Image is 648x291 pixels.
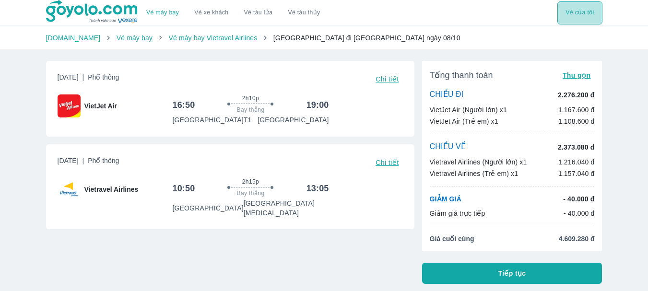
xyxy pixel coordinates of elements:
button: Vé tàu thủy [280,1,328,24]
span: | [82,73,84,81]
p: CHIỀU VỀ [430,142,466,152]
p: - 40.000 đ [564,209,595,218]
div: choose transportation mode [139,1,328,24]
nav: breadcrumb [46,33,602,43]
h6: 10:50 [172,183,195,194]
span: VietJet Air [84,101,117,111]
span: [GEOGRAPHIC_DATA] đi [GEOGRAPHIC_DATA] ngày 08/10 [273,34,460,42]
span: Bay thẳng [237,106,265,114]
a: Vé máy bay [117,34,153,42]
h6: 19:00 [306,99,329,111]
p: 1.216.040 đ [558,157,595,167]
button: Chi tiết [372,72,402,86]
span: Bay thẳng [237,189,265,197]
a: Vé máy bay Vietravel Airlines [168,34,257,42]
span: | [82,157,84,164]
span: Phổ thông [88,157,119,164]
p: [GEOGRAPHIC_DATA] T1 [172,115,251,125]
span: 2h10p [242,94,259,102]
p: 1.167.600 đ [558,105,595,115]
span: Phổ thông [88,73,119,81]
div: choose transportation mode [557,1,602,24]
span: [DATE] [58,72,119,86]
span: Thu gọn [563,71,591,79]
span: Giá cuối cùng [430,234,474,244]
button: Thu gọn [559,69,595,82]
button: Chi tiết [372,156,402,169]
p: VietJet Air (Trẻ em) x1 [430,116,498,126]
p: Vietravel Airlines (Người lớn) x1 [430,157,527,167]
p: CHIỀU ĐI [430,90,464,100]
p: 2.373.080 đ [558,142,594,152]
p: [GEOGRAPHIC_DATA] [MEDICAL_DATA] [244,198,329,218]
span: Chi tiết [376,75,399,83]
span: 2h15p [242,178,259,186]
p: GIẢM GIÁ [430,194,461,204]
p: 1.157.040 đ [558,169,595,178]
span: Chi tiết [376,159,399,166]
p: [GEOGRAPHIC_DATA] [258,115,329,125]
a: Vé tàu lửa [236,1,281,24]
button: Tiếp tục [422,263,602,284]
span: [DATE] [58,156,119,169]
p: Vietravel Airlines (Trẻ em) x1 [430,169,518,178]
p: VietJet Air (Người lớn) x1 [430,105,507,115]
h6: 16:50 [172,99,195,111]
span: Vietravel Airlines [84,185,139,194]
span: 4.609.280 đ [559,234,595,244]
p: 2.276.200 đ [558,90,594,100]
p: Giảm giá trực tiếp [430,209,485,218]
p: - 40.000 đ [563,194,594,204]
a: Vé máy bay [146,9,179,16]
h6: 13:05 [306,183,329,194]
span: Tiếp tục [498,268,526,278]
a: [DOMAIN_NAME] [46,34,101,42]
a: Vé xe khách [194,9,228,16]
span: Tổng thanh toán [430,70,493,81]
p: 1.108.600 đ [558,116,595,126]
p: [GEOGRAPHIC_DATA] [172,203,243,213]
button: Vé của tôi [557,1,602,24]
